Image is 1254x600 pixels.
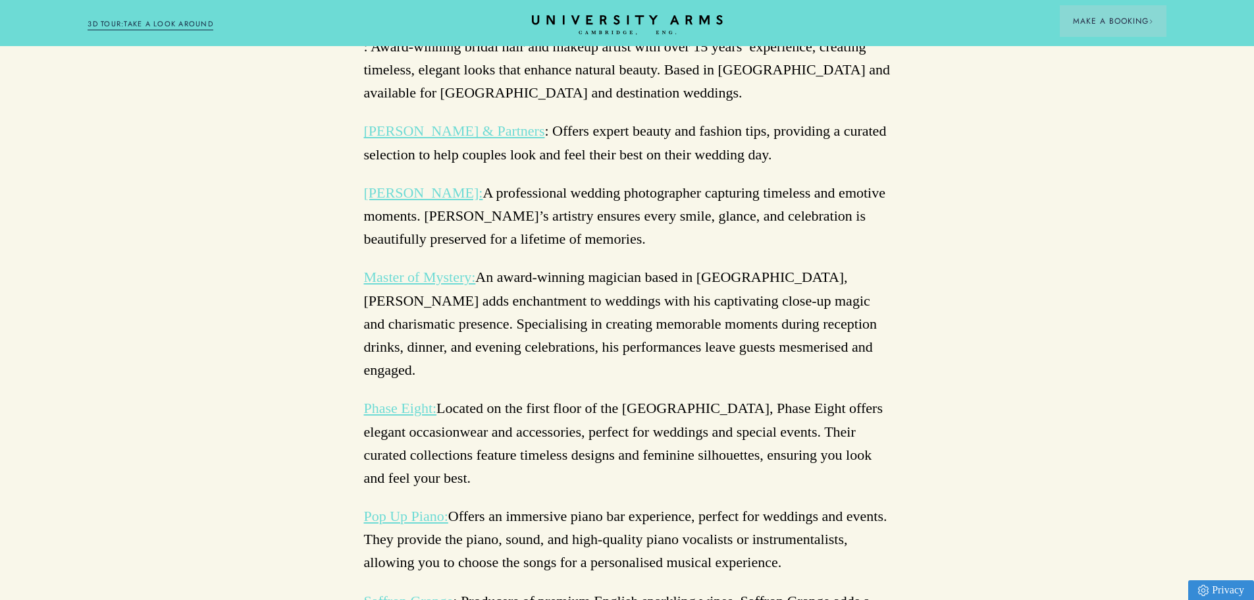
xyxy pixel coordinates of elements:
[364,400,437,416] a: Phase Eight:
[364,119,891,165] p: : Offers expert beauty and fashion tips, providing a curated selection to help couples look and f...
[1060,5,1166,37] button: Make a BookingArrow icon
[1149,19,1153,24] img: Arrow icon
[532,15,723,36] a: Home
[364,505,891,574] p: Offers an immersive piano bar experience, perfect for weddings and events. They provide the piano...
[364,396,891,489] p: Located on the first floor of the [GEOGRAPHIC_DATA], Phase Eight offers elegant occasionwear and ...
[1073,15,1153,27] span: Make a Booking
[364,184,483,201] a: [PERSON_NAME]:
[364,265,891,381] p: An award-winning magician based in [GEOGRAPHIC_DATA], [PERSON_NAME] adds enchantment to weddings ...
[364,181,891,251] p: A professional wedding photographer capturing timeless and emotive moments. [PERSON_NAME]’s artis...
[88,18,213,30] a: 3D TOUR:TAKE A LOOK AROUND
[364,269,476,285] a: Master of Mystery:
[1188,580,1254,600] a: Privacy
[364,508,448,524] a: Pop Up Piano:
[1198,585,1209,596] img: Privacy
[364,123,545,139] a: [PERSON_NAME] & Partners
[364,35,891,105] p: : Award-winning bridal hair and makeup artist with over 15 years’ experience, creating timeless, ...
